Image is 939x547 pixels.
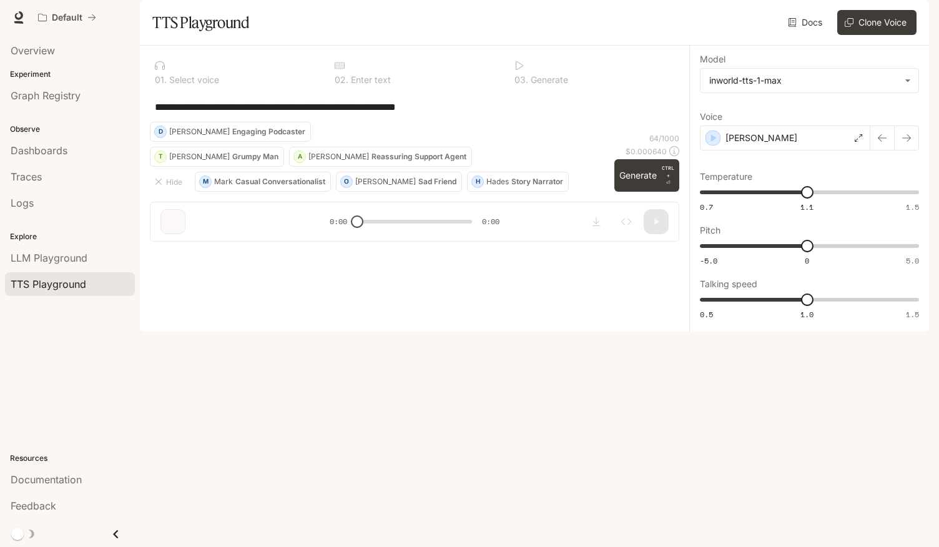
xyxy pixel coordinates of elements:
[700,202,713,212] span: 0.7
[805,255,809,266] span: 0
[169,128,230,136] p: [PERSON_NAME]
[906,309,919,320] span: 1.5
[355,178,416,185] p: [PERSON_NAME]
[348,76,391,84] p: Enter text
[336,172,462,192] button: O[PERSON_NAME]Sad Friend
[214,178,233,185] p: Mark
[614,159,679,192] button: GenerateCTRL +⏎
[150,147,284,167] button: T[PERSON_NAME]Grumpy Man
[32,5,102,30] button: All workspaces
[232,153,278,160] p: Grumpy Man
[511,178,563,185] p: Story Narrator
[200,172,211,192] div: M
[700,55,725,64] p: Model
[906,202,919,212] span: 1.5
[235,178,325,185] p: Casual Conversationalist
[709,74,898,87] div: inworld-tts-1-max
[335,76,348,84] p: 0 2 .
[662,164,674,179] p: CTRL +
[700,280,757,288] p: Talking speed
[700,309,713,320] span: 0.5
[418,178,456,185] p: Sad Friend
[472,172,483,192] div: H
[785,10,827,35] a: Docs
[662,164,674,187] p: ⏎
[155,122,166,142] div: D
[528,76,568,84] p: Generate
[289,147,472,167] button: A[PERSON_NAME]Reassuring Support Agent
[308,153,369,160] p: [PERSON_NAME]
[467,172,569,192] button: HHadesStory Narrator
[152,10,249,35] h1: TTS Playground
[155,76,167,84] p: 0 1 .
[150,172,190,192] button: Hide
[700,172,752,181] p: Temperature
[700,226,720,235] p: Pitch
[371,153,466,160] p: Reassuring Support Agent
[700,255,717,266] span: -5.0
[700,112,722,121] p: Voice
[800,202,814,212] span: 1.1
[906,255,919,266] span: 5.0
[195,172,331,192] button: MMarkCasual Conversationalist
[155,147,166,167] div: T
[837,10,917,35] button: Clone Voice
[514,76,528,84] p: 0 3 .
[800,309,814,320] span: 1.0
[725,132,797,144] p: [PERSON_NAME]
[626,146,667,157] p: $ 0.000640
[52,12,82,23] p: Default
[701,69,918,92] div: inworld-tts-1-max
[232,128,305,136] p: Engaging Podcaster
[169,153,230,160] p: [PERSON_NAME]
[649,133,679,144] p: 64 / 1000
[341,172,352,192] div: O
[294,147,305,167] div: A
[167,76,219,84] p: Select voice
[150,122,311,142] button: D[PERSON_NAME]Engaging Podcaster
[486,178,509,185] p: Hades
